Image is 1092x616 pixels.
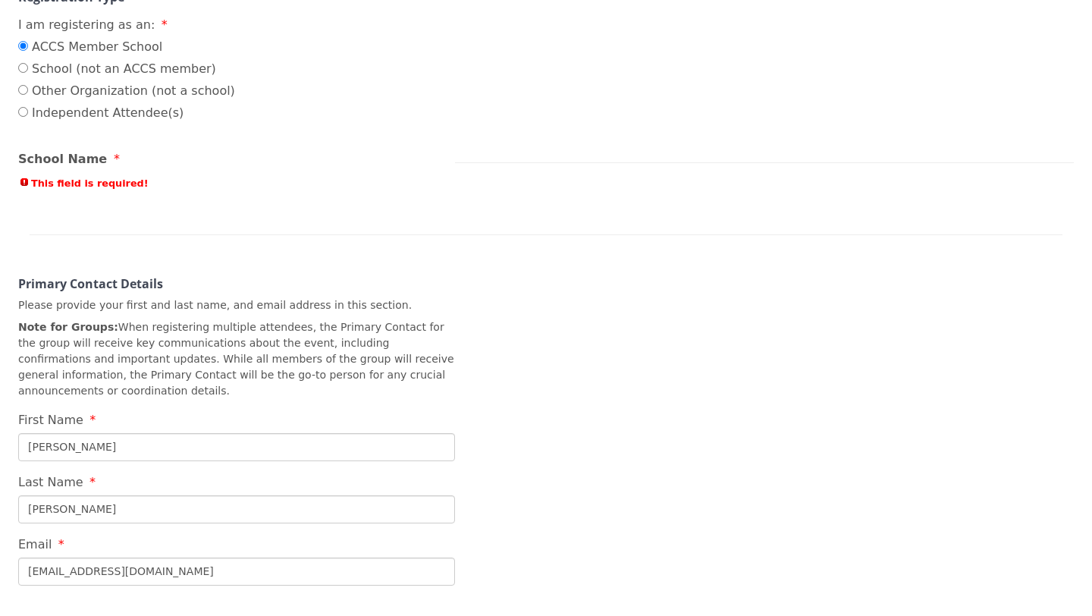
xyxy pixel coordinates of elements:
label: ACCS Member School [18,38,235,56]
input: Other Organization (not a school) [18,85,28,95]
input: Last Name [18,495,455,523]
input: ACCS Member School [18,41,28,51]
input: Email [18,558,455,586]
label: Independent Attendee(s) [18,104,235,122]
label: School (not an ACCS member) [18,60,235,78]
strong: Primary Contact Details [18,275,163,292]
span: Email [18,537,52,552]
span: First Name [18,413,83,427]
strong: Note for Groups: [18,321,118,333]
label: Other Organization (not a school) [18,82,235,100]
span: School Name [18,152,107,166]
p: Please provide your first and last name, and email address in this section. [18,297,455,313]
p: When registering multiple attendees, the Primary Contact for the group will receive key communica... [18,319,455,399]
input: First Name [18,433,455,461]
input: School (not an ACCS member) [18,63,28,73]
span: Last Name [18,475,83,489]
span: This field is required! [18,176,455,190]
input: Independent Attendee(s) [18,107,28,117]
span: I am registering as an: [18,17,155,32]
